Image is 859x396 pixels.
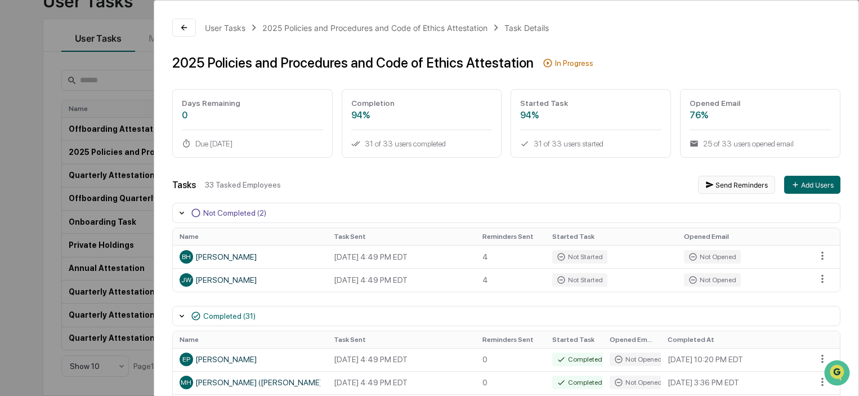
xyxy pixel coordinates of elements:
div: We're available if you need us! [51,97,155,106]
span: JW [181,276,191,284]
span: [PERSON_NAME] [35,153,91,162]
td: [DATE] 10:20 PM EDT [661,348,809,371]
div: Not Started [552,273,607,287]
div: Days Remaining [182,99,323,108]
img: 8933085812038_c878075ebb4cc5468115_72.jpg [24,86,44,106]
div: Due [DATE] [182,139,323,148]
th: Completed At [661,331,809,348]
th: Started Task [545,228,678,245]
div: 76% [690,110,831,121]
img: Emily Lusk [11,173,29,191]
th: Task Sent [327,228,476,245]
div: 2025 Policies and Procedures and Code of Ethics Attestation [262,23,487,33]
div: [PERSON_NAME] [180,273,320,287]
td: 0 [476,348,545,371]
div: 94% [520,110,661,121]
div: Tasks [172,180,196,190]
div: [PERSON_NAME] [180,353,320,366]
div: Completed [552,376,607,389]
div: Past conversations [11,125,75,134]
img: Jack Rasmussen [11,143,29,161]
button: Add Users [784,176,840,194]
div: Completed [552,353,607,366]
td: 4 [476,245,545,268]
div: 31 of 33 users started [520,139,661,148]
a: 🖐️Preclearance [7,226,77,246]
span: EP [182,355,190,363]
div: User Tasks [205,23,245,33]
th: Opened Email [677,228,809,245]
a: Powered byPylon [79,279,136,288]
a: 🔎Data Lookup [7,247,75,268]
td: [DATE] 4:49 PM EDT [327,348,476,371]
div: Start new chat [51,86,185,97]
div: 94% [351,110,493,121]
button: See all [175,123,205,136]
div: Not Opened [610,376,666,389]
div: Not Opened [684,273,741,287]
td: 4 [476,268,545,291]
span: Preclearance [23,230,73,242]
div: 🖐️ [11,232,20,241]
div: Opened Email [690,99,831,108]
th: Name [173,331,327,348]
span: • [93,184,97,193]
div: Started Task [520,99,661,108]
img: 1746055101610-c473b297-6a78-478c-a979-82029cc54cd1 [23,154,32,163]
td: [DATE] 4:49 PM EDT [327,245,476,268]
div: Not Completed (2) [203,208,266,217]
div: Not Opened [610,353,666,366]
span: [PERSON_NAME] [35,184,91,193]
th: Reminders Sent [476,228,545,245]
span: BH [182,253,191,261]
span: • [93,153,97,162]
a: 🗄️Attestations [77,226,144,246]
th: Started Task [545,331,603,348]
span: MH [181,379,191,386]
img: 1746055101610-c473b297-6a78-478c-a979-82029cc54cd1 [11,86,32,106]
div: 25 of 33 users opened email [690,139,831,148]
div: Task Details [504,23,549,33]
span: Attestations [93,230,140,242]
div: [PERSON_NAME] [180,250,320,264]
div: 31 of 33 users completed [351,139,493,148]
span: [DATE] [100,153,123,162]
div: Completed (31) [203,312,256,321]
div: 33 Tasked Employees [205,180,689,189]
th: Name [173,228,327,245]
div: 2025 Policies and Procedures and Code of Ethics Attestation [172,55,534,71]
th: Task Sent [327,331,476,348]
span: Data Lookup [23,252,71,263]
div: 🔎 [11,253,20,262]
td: [DATE] 4:49 PM EDT [327,371,476,394]
button: Start new chat [191,90,205,103]
span: [DATE] [100,184,123,193]
div: Completion [351,99,493,108]
div: Not Started [552,250,607,264]
div: Not Opened [684,250,741,264]
th: Reminders Sent [476,331,545,348]
td: [DATE] 4:49 PM EDT [327,268,476,291]
div: 🗄️ [82,232,91,241]
div: [PERSON_NAME] ([PERSON_NAME]) [180,376,320,389]
iframe: Open customer support [823,359,853,389]
button: Send Reminders [698,176,775,194]
td: [DATE] 3:36 PM EDT [661,371,809,394]
span: Pylon [112,279,136,288]
th: Opened Email [603,331,661,348]
div: 0 [182,110,323,121]
div: In Progress [555,59,593,68]
td: 0 [476,371,545,394]
p: How can we help? [11,24,205,42]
